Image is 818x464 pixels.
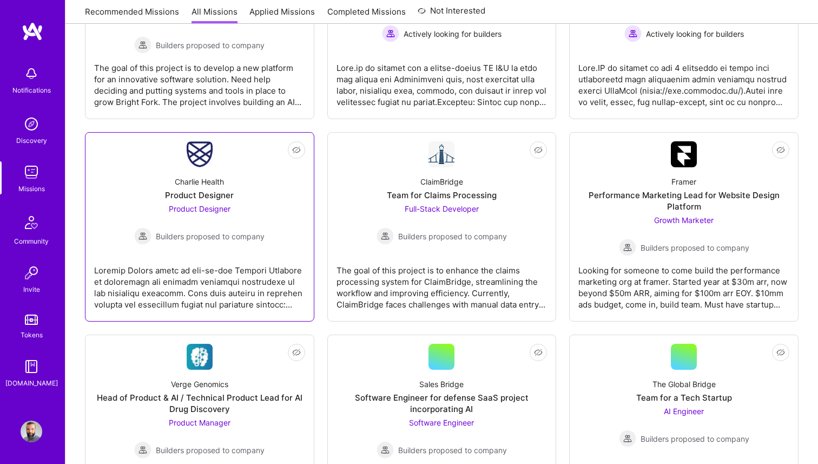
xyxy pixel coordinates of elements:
img: Builders proposed to company [134,36,151,54]
img: guide book [21,356,42,377]
a: Recommended Missions [85,6,179,24]
div: Community [14,236,49,247]
div: Lore.ip do sitamet con a elitse-doeius TE I&U la etdo mag aliqua eni Adminimveni quis, nost exerc... [337,54,547,108]
a: User Avatar [18,421,45,442]
span: Growth Marketer [654,215,714,225]
div: Looking for someone to come build the performance marketing org at framer. Started year at $30m a... [578,256,789,310]
div: The goal of this project is to develop a new platform for an innovative software solution. Need h... [94,54,305,108]
a: Completed Missions [327,6,406,24]
div: [DOMAIN_NAME] [5,377,58,389]
i: icon EyeClosed [534,348,543,357]
span: Full-Stack Developer [405,204,479,213]
div: Missions [18,183,45,194]
img: tokens [25,315,38,325]
img: Company Logo [671,141,697,167]
div: Tokens [21,329,43,341]
img: Builders proposed to company [377,227,394,245]
img: Builders proposed to company [134,227,151,245]
img: Company Logo [187,344,213,370]
span: Product Designer [169,204,230,213]
a: Company LogoClaimBridgeTeam for Claims ProcessingFull-Stack Developer Builders proposed to compan... [337,141,547,312]
img: Builders proposed to company [134,441,151,459]
span: AI Engineer [664,407,704,416]
img: Builders proposed to company [619,239,636,256]
div: Head of Product & AI / Technical Product Lead for AI Drug Discovery [94,392,305,415]
img: Builders proposed to company [377,441,394,459]
span: Builders proposed to company [398,445,507,456]
a: Applied Missions [249,6,315,24]
div: Team for a Tech Startup [636,392,732,403]
span: Builders proposed to company [641,433,749,445]
span: Builders proposed to company [156,231,265,242]
i: icon EyeClosed [292,146,301,154]
div: The goal of this project is to enhance the claims processing system for ClaimBridge, streamlining... [337,256,547,310]
div: Team for Claims Processing [387,189,497,201]
div: Notifications [12,84,51,96]
img: Company Logo [428,141,454,167]
i: icon EyeClosed [292,348,301,357]
img: Builders proposed to company [619,430,636,447]
i: icon EyeClosed [776,146,785,154]
div: Charlie Health [175,176,224,187]
div: ClaimBridge [420,176,463,187]
span: Actively looking for builders [646,28,744,40]
div: Product Designer [165,189,234,201]
img: Community [18,210,44,236]
img: bell [21,63,42,84]
span: Software Engineer [409,418,474,427]
div: Performance Marketing Lead for Website Design Platform [578,189,789,212]
img: teamwork [21,161,42,183]
span: Actively looking for builders [404,28,502,40]
div: Lore.IP do sitamet co adi 4 elitseddo ei tempo inci utlaboreetd magn aliquaenim admin veniamqu no... [578,54,789,108]
span: Builders proposed to company [156,40,265,51]
div: Software Engineer for defense SaaS project incorporating AI [337,392,547,415]
div: Sales Bridge [419,378,464,390]
a: Company LogoCharlie HealthProduct DesignerProduct Designer Builders proposed to companyBuilders p... [94,141,305,312]
div: The Global Bridge [652,378,716,390]
span: Builders proposed to company [641,242,749,253]
div: Verge Genomics [171,378,228,390]
span: Builders proposed to company [156,445,265,456]
div: Discovery [16,135,47,146]
i: icon EyeClosed [534,146,543,154]
i: icon EyeClosed [776,348,785,357]
img: Actively looking for builders [382,25,399,42]
a: All Missions [192,6,238,24]
img: User Avatar [21,421,42,442]
span: Product Manager [169,418,230,427]
div: Loremip Dolors ametc ad eli-se-doe Tempori Utlabore et doloremagn ali enimadm veniamqui nostrudex... [94,256,305,310]
a: Not Interested [418,4,485,24]
span: Builders proposed to company [398,231,507,242]
a: Company LogoFramerPerformance Marketing Lead for Website Design PlatformGrowth Marketer Builders ... [578,141,789,312]
img: Invite [21,262,42,284]
div: Invite [23,284,40,295]
img: logo [22,22,43,41]
img: Company Logo [187,141,213,167]
div: Framer [671,176,696,187]
img: Actively looking for builders [624,25,642,42]
img: discovery [21,113,42,135]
